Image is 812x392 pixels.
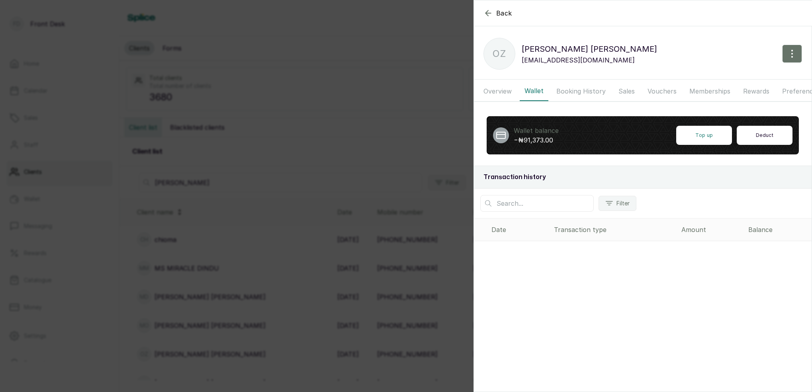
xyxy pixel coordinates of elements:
button: Top up [676,126,732,145]
button: Overview [479,81,517,101]
button: Memberships [685,81,735,101]
button: Wallet [520,81,548,101]
button: Rewards [738,81,774,101]
button: Sales [614,81,640,101]
span: Back [496,8,512,18]
div: Transaction type [554,225,675,234]
button: Vouchers [643,81,681,101]
div: Date [491,225,548,234]
div: Amount [681,225,742,234]
div: Balance [748,225,808,234]
h2: Transaction history [483,172,802,182]
p: Wallet balance [514,126,559,135]
button: Deduct [737,126,792,145]
p: [PERSON_NAME] [PERSON_NAME] [522,43,657,55]
p: [EMAIL_ADDRESS][DOMAIN_NAME] [522,55,657,65]
span: Filter [616,199,630,207]
p: OZ [493,47,506,61]
p: −₦91,373.00 [514,135,559,145]
button: Booking History [552,81,610,101]
button: Filter [599,196,636,211]
button: Back [483,8,512,18]
input: Search... [480,195,594,212]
